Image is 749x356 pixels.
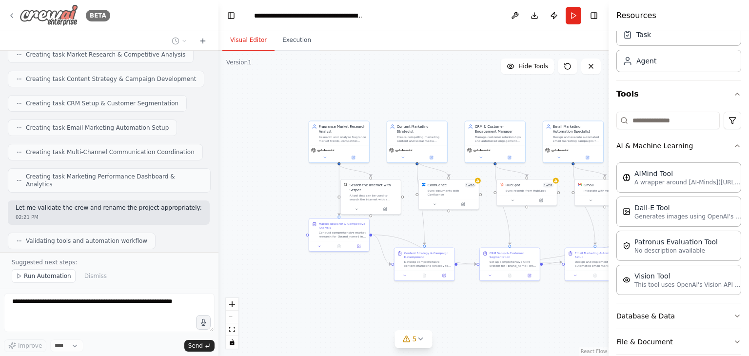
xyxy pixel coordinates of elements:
[575,260,622,268] div: Design and implement automated email marketing campaigns for {brand_name} that align with the con...
[395,330,433,348] button: 5
[449,201,477,207] button: Open in side panel
[623,174,631,181] img: AIMindTool
[195,35,211,47] button: Start a new chat
[339,155,367,160] button: Open in side panel
[336,164,373,177] g: Edge from 12553619-e01e-45af-acfd-0533234d14f3 to 9616ed2b-62c7-4173-b2e0-82968159cbfb
[275,30,319,51] button: Execution
[552,148,569,152] span: gpt-4o-mini
[634,203,742,213] div: Dall-E Tool
[404,260,452,268] div: Develop comprehensive content marketing strategy for {brand_name} based on market research insigh...
[16,214,202,221] div: 02:21 PM
[499,273,520,278] button: No output available
[636,30,651,40] div: Task
[616,158,741,303] div: AI & Machine Learning
[616,10,656,21] h4: Resources
[616,329,741,355] button: File & Document
[584,183,593,188] div: Gmail
[634,178,742,186] p: A wrapper around [AI-Minds]([URL][DOMAIN_NAME]). Useful for when you need answers to questions fr...
[26,51,185,59] span: Creating task Market Research & Competitive Analysis
[414,160,427,245] g: Edge from 6c0a5bfa-4383-483c-93fc-4a6f1cbdbb08 to 00916840-d11a-4444-aecd-e2b554d74689
[196,315,211,330] button: Click to speak your automation idea
[465,121,526,163] div: CRM & Customer Engagement ManagerManage customer relationships and automated engagement campaigns...
[422,183,426,187] img: Confluence
[527,198,555,203] button: Open in side panel
[571,165,607,177] g: Edge from f4fb6714-b7c0-4196-90a9-aafcac4c67a5 to 168b6b9d-f6c2-4197-9df2-023606ad3d75
[226,59,252,66] div: Version 1
[634,247,718,255] p: No description available
[616,20,741,80] div: Crew
[319,231,366,238] div: Conduct comprehensive market research for {brand_name} in the premium fragrance industry. Analyze...
[428,189,476,197] div: Sync documents with Confluence
[344,183,348,187] img: SerperDevTool
[18,342,42,350] span: Improve
[634,281,742,289] p: This tool uses OpenAI's Vision API to describe the contents of an image.
[387,121,448,163] div: Content Marketing StrategistCreate compelling marketing content and social media strategies for {...
[465,183,476,188] span: Number of enabled actions
[373,233,477,267] g: Edge from 03b6981f-d029-4f51-8e85-893d73372334 to c25bbcbd-944f-4518-a47d-81a8a88bb56d
[475,124,522,134] div: CRM & Customer Engagement Manager
[616,133,741,158] button: AI & Machine Learning
[636,56,656,66] div: Agent
[12,269,76,283] button: Run Automation
[616,80,741,108] button: Tools
[373,233,392,267] g: Edge from 03b6981f-d029-4f51-8e85-893d73372334 to 00916840-d11a-4444-aecd-e2b554d74689
[224,9,238,22] button: Hide left sidebar
[317,148,335,152] span: gpt-4o-mini
[309,218,370,252] div: Market Research & Competitive AnalysisConduct comprehensive market research for {brand_name} in t...
[397,124,444,134] div: Content Marketing Strategist
[571,165,597,245] g: Edge from f4fb6714-b7c0-4196-90a9-aafcac4c67a5 to 382d3cf4-d46f-4a7a-82c1-121b48545cb3
[222,30,275,51] button: Visual Editor
[394,248,455,281] div: Content Strategy & Campaign DevelopmentDevelop comprehensive content marketing strategy for {bran...
[543,183,554,188] span: Number of enabled actions
[414,273,434,278] button: No output available
[428,183,447,188] div: Confluence
[336,164,341,216] g: Edge from 12553619-e01e-45af-acfd-0533234d14f3 to 03b6981f-d029-4f51-8e85-893d73372334
[501,59,554,74] button: Hide Tools
[584,189,632,193] div: Integrate with your Gmail
[24,272,71,280] span: Run Automation
[417,155,445,160] button: Open in side panel
[254,11,364,20] nav: breadcrumb
[26,148,195,156] span: Creating task Multi-Channel Communication Coordination
[26,173,202,188] span: Creating task Marketing Performance Dashboard & Analytics
[473,148,491,152] span: gpt-4o-mini
[543,121,604,163] div: Email Marketing Automation SpecialistDesign and execute automated email marketing campaigns for {...
[585,273,605,278] button: No output available
[26,237,147,245] span: Validating tools and automation workflow
[397,135,444,143] div: Create compelling marketing content and social media strategies for {brand_name}, focusing on occ...
[395,148,413,152] span: gpt-4o-mini
[329,243,349,249] button: No output available
[623,276,631,284] img: VisionTool
[565,248,626,281] div: Email Marketing Automation SetupDesign and implement automated email marketing campaigns for {bra...
[634,213,742,220] p: Generates images using OpenAI's Dall-E model.
[521,273,537,278] button: Open in side panel
[418,179,479,210] div: ConfluenceConfluence1of10Sync documents with Confluence
[490,251,537,259] div: CRM Setup & Customer Segmentation
[493,165,512,245] g: Edge from e13c69ca-e81f-41a2-8434-e4a253442cf9 to c25bbcbd-944f-4518-a47d-81a8a88bb56d
[475,135,522,143] div: Manage customer relationships and automated engagement campaigns for {brand_name}, segmenting cus...
[495,155,523,160] button: Open in side panel
[350,194,398,201] div: A tool that can be used to search the internet with a search_query. Supports different search typ...
[506,189,554,193] div: Sync records from HubSpot
[226,298,238,311] button: zoom in
[26,99,178,107] span: Creating task CRM Setup & Customer Segmentation
[458,262,477,267] g: Edge from 00916840-d11a-4444-aecd-e2b554d74689 to c25bbcbd-944f-4518-a47d-81a8a88bb56d
[309,121,370,163] div: Fragrance Market Research AnalystResearch and analyze fragrance market trends, competitor strateg...
[634,169,742,178] div: AIMind Tool
[86,10,110,21] div: BETA
[518,62,548,70] span: Hide Tools
[623,208,631,216] img: DallETool
[26,75,196,83] span: Creating task Content Strategy & Campaign Development
[634,271,742,281] div: Vision Tool
[493,165,529,177] g: Edge from e13c69ca-e81f-41a2-8434-e4a253442cf9 to 3dc3aa93-04e2-4c4d-a2a1-2cf736d39b22
[623,242,631,250] img: PatronusEvalTool
[12,258,207,266] p: Suggested next steps:
[578,183,582,187] img: Gmail
[496,179,557,206] div: HubSpotHubSpot1of32Sync records from HubSpot
[226,336,238,349] button: toggle interactivity
[340,179,401,215] div: SerperDevToolSearch the internet with SerperA tool that can be used to search the internet with a...
[84,272,107,280] span: Dismiss
[553,135,600,143] div: Design and execute automated email marketing campaigns for {brand_name}, creating occasion-based ...
[634,237,718,247] div: Patronus Evaluation Tool
[500,183,504,187] img: HubSpot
